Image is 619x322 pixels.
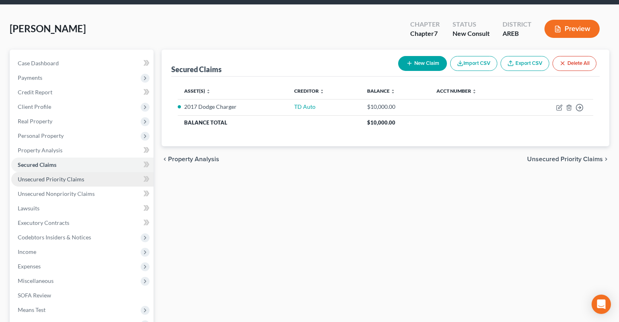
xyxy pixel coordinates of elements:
[367,103,424,111] div: $10,000.00
[18,60,59,66] span: Case Dashboard
[501,56,549,71] a: Export CSV
[206,89,211,94] i: unfold_more
[592,295,611,314] div: Open Intercom Messenger
[18,234,91,241] span: Codebtors Insiders & Notices
[18,190,95,197] span: Unsecured Nonpriority Claims
[10,23,86,34] span: [PERSON_NAME]
[527,156,603,162] span: Unsecured Priority Claims
[178,115,361,130] th: Balance Total
[168,156,219,162] span: Property Analysis
[503,29,532,38] div: AREB
[367,88,395,94] a: Balance unfold_more
[18,132,64,139] span: Personal Property
[367,119,395,126] span: $10,000.00
[11,288,154,303] a: SOFA Review
[503,20,532,29] div: District
[18,263,41,270] span: Expenses
[436,88,477,94] a: Acct Number unfold_more
[527,156,609,162] button: Unsecured Priority Claims chevron_right
[18,248,36,255] span: Income
[18,74,42,81] span: Payments
[410,29,440,38] div: Chapter
[18,219,69,226] span: Executory Contracts
[18,118,52,125] span: Real Property
[18,306,46,313] span: Means Test
[18,103,51,110] span: Client Profile
[162,156,168,162] i: chevron_left
[18,161,56,168] span: Secured Claims
[18,89,52,96] span: Credit Report
[410,20,440,29] div: Chapter
[11,158,154,172] a: Secured Claims
[18,205,39,212] span: Lawsuits
[391,89,395,94] i: unfold_more
[18,147,62,154] span: Property Analysis
[453,20,490,29] div: Status
[294,88,324,94] a: Creditor unfold_more
[11,187,154,201] a: Unsecured Nonpriority Claims
[11,85,154,100] a: Credit Report
[184,88,211,94] a: Asset(s) unfold_more
[603,156,609,162] i: chevron_right
[184,103,281,111] li: 2017 Dodge Charger
[11,143,154,158] a: Property Analysis
[453,29,490,38] div: New Consult
[450,56,497,71] button: Import CSV
[472,89,477,94] i: unfold_more
[162,156,219,162] button: chevron_left Property Analysis
[398,56,447,71] button: New Claim
[11,201,154,216] a: Lawsuits
[11,56,154,71] a: Case Dashboard
[18,176,84,183] span: Unsecured Priority Claims
[434,29,438,37] span: 7
[171,64,222,74] div: Secured Claims
[294,103,316,110] a: TD Auto
[11,216,154,230] a: Executory Contracts
[18,292,51,299] span: SOFA Review
[544,20,600,38] button: Preview
[18,277,54,284] span: Miscellaneous
[320,89,324,94] i: unfold_more
[11,172,154,187] a: Unsecured Priority Claims
[553,56,596,71] button: Delete All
